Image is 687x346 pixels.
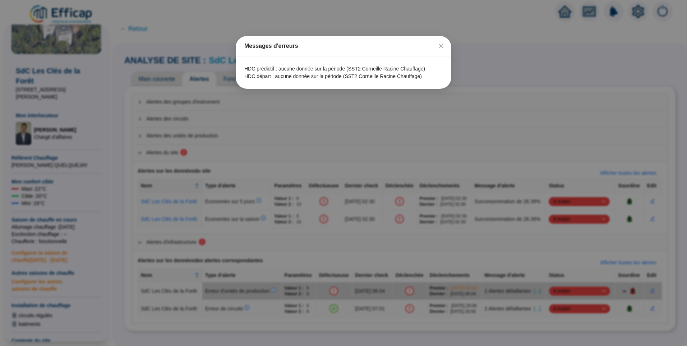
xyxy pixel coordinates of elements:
span: HDC prédictif : aucune donnée sur la période (SST2 Corneille Racine Chauffage) [244,65,443,73]
span: Fermer [435,43,447,49]
span: close [438,43,444,49]
button: Close [435,40,447,52]
div: Messages d'erreurs [244,42,443,50]
span: HDC départ : aucune donnée sur la période (SST2 Corneille Racine Chauffage) [244,73,443,80]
